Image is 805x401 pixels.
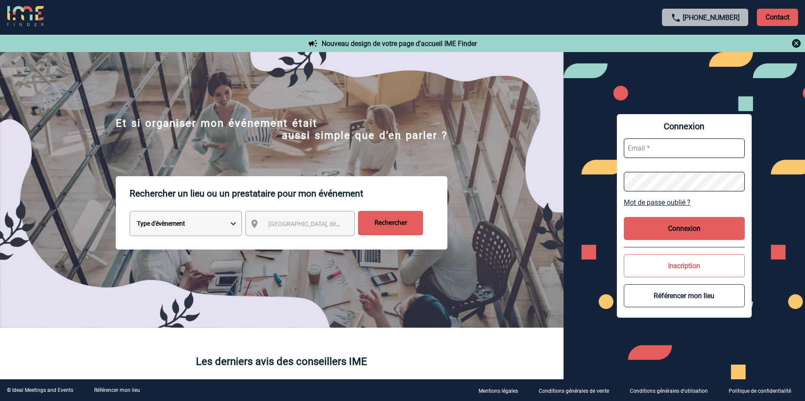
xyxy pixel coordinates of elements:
a: Conditions générales de vente [532,386,623,394]
input: Rechercher [358,211,423,235]
p: Conditions générales d'utilisation [630,388,708,394]
div: © Ideal Meetings and Events [7,387,73,393]
button: Connexion [624,217,745,240]
p: Mentions légales [479,388,518,394]
a: Conditions générales d'utilisation [623,386,722,394]
p: Rechercher un lieu ou un prestataire pour mon événement [130,176,447,211]
input: Email * [624,138,745,158]
img: call-24-px.png [671,13,681,23]
p: Politique de confidentialité [729,388,791,394]
a: Référencer mon lieu [94,387,140,393]
a: Mentions légales [472,386,532,394]
a: [PHONE_NUMBER] [683,13,740,22]
p: Contact [757,9,798,26]
p: Conditions générales de vente [539,388,609,394]
button: Inscription [624,254,745,277]
a: Politique de confidentialité [722,386,805,394]
span: Connexion [624,121,745,131]
span: [GEOGRAPHIC_DATA], département, région... [268,220,389,227]
a: Mot de passe oublié ? [624,198,745,207]
button: Référencer mon lieu [624,284,745,307]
